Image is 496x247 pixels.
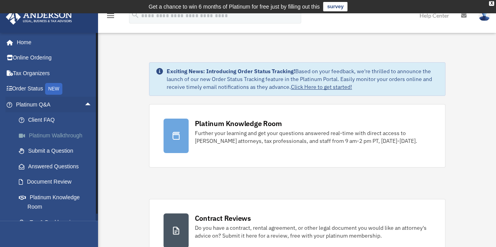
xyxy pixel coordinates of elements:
[11,189,104,215] a: Platinum Knowledge Room
[5,34,100,50] a: Home
[4,9,74,25] img: Anderson Advisors Platinum Portal
[11,112,104,128] a: Client FAQ
[195,119,282,128] div: Platinum Knowledge Room
[84,97,100,113] span: arrow_drop_up
[11,128,104,143] a: Platinum Walkthrough
[45,83,62,95] div: NEW
[167,68,295,75] strong: Exciting News: Introducing Order Status Tracking!
[195,129,431,145] div: Further your learning and get your questions answered real-time with direct access to [PERSON_NAM...
[149,104,445,168] a: Platinum Knowledge Room Further your learning and get your questions answered real-time with dire...
[5,81,104,97] a: Order StatusNEW
[11,174,104,190] a: Document Review
[195,224,431,240] div: Do you have a contract, rental agreement, or other legal document you would like an attorney's ad...
[149,2,320,11] div: Get a chance to win 6 months of Platinum for free just by filling out this
[131,11,140,19] i: search
[167,67,439,91] div: Based on your feedback, we're thrilled to announce the launch of our new Order Status Tracking fe...
[489,1,494,6] div: close
[11,143,104,159] a: Submit a Question
[106,11,115,20] i: menu
[195,213,251,223] div: Contract Reviews
[5,50,104,66] a: Online Ordering
[323,2,347,11] a: survey
[291,83,352,90] a: Click Here to get started!
[5,65,104,81] a: Tax Organizers
[106,14,115,20] a: menu
[5,97,104,112] a: Platinum Q&Aarrow_drop_up
[11,159,104,174] a: Answered Questions
[478,10,490,21] img: User Pic
[11,215,104,240] a: Tax & Bookkeeping Packages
